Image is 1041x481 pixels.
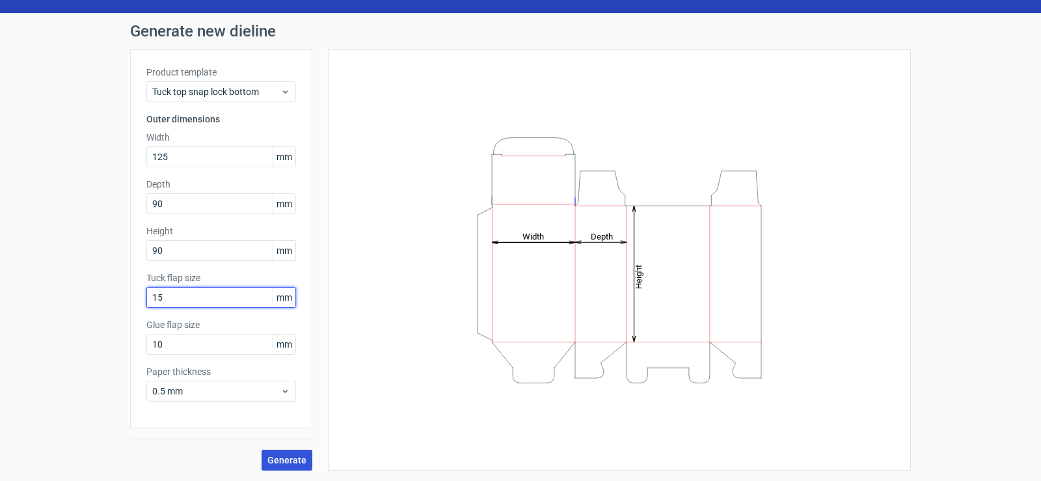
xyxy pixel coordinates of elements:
h1: Generate new dieline [130,23,911,39]
tspan: Depth [591,231,613,241]
label: Tuck flap size [146,271,296,284]
span: mm [273,194,295,213]
span: 0.5 mm [152,385,280,398]
label: Width [146,131,296,144]
label: Glue flap size [146,318,296,331]
span: mm [273,241,295,260]
label: Height [146,225,296,238]
label: Product template [146,66,296,79]
span: mm [273,288,295,307]
tspan: Height [634,264,643,288]
h3: Outer dimensions [146,113,296,126]
button: Generate [262,450,312,471]
span: Generate [267,456,306,465]
span: Tuck top snap lock bottom [152,85,280,98]
label: Paper thickness [146,365,296,378]
span: mm [273,147,295,167]
label: Depth [146,178,296,191]
tspan: Width [522,231,544,241]
span: mm [273,335,295,354]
